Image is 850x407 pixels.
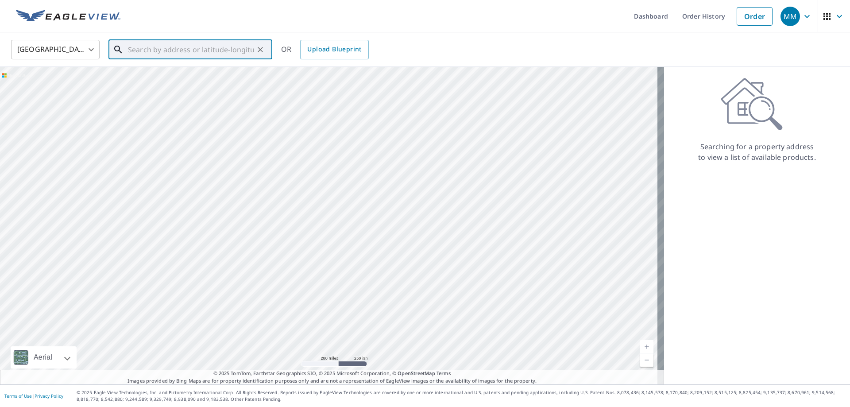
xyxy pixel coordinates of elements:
[398,370,435,376] a: OpenStreetMap
[307,44,361,55] span: Upload Blueprint
[77,389,846,403] p: © 2025 Eagle View Technologies, Inc. and Pictometry International Corp. All Rights Reserved. Repo...
[11,346,77,368] div: Aerial
[254,43,267,56] button: Clear
[31,346,55,368] div: Aerial
[437,370,451,376] a: Terms
[640,353,653,367] a: Current Level 5, Zoom Out
[11,37,100,62] div: [GEOGRAPHIC_DATA]
[640,340,653,353] a: Current Level 5, Zoom In
[780,7,800,26] div: MM
[35,393,63,399] a: Privacy Policy
[300,40,368,59] a: Upload Blueprint
[698,141,816,163] p: Searching for a property address to view a list of available products.
[16,10,120,23] img: EV Logo
[213,370,451,377] span: © 2025 TomTom, Earthstar Geographics SIO, © 2025 Microsoft Corporation, ©
[4,393,32,399] a: Terms of Use
[281,40,369,59] div: OR
[128,37,254,62] input: Search by address or latitude-longitude
[737,7,773,26] a: Order
[4,393,63,399] p: |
